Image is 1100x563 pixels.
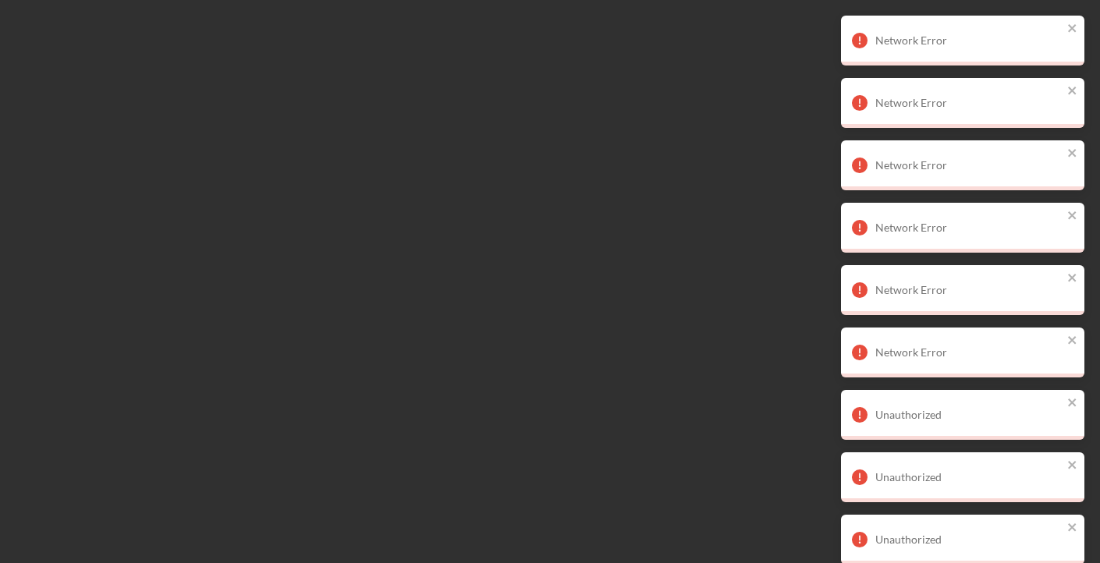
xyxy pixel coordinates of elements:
[875,34,1063,47] div: Network Error
[875,221,1063,234] div: Network Error
[1067,22,1078,37] button: close
[1067,147,1078,161] button: close
[875,284,1063,296] div: Network Error
[1067,521,1078,536] button: close
[1067,271,1078,286] button: close
[1067,396,1078,411] button: close
[875,533,1063,546] div: Unauthorized
[875,409,1063,421] div: Unauthorized
[1067,84,1078,99] button: close
[1067,459,1078,473] button: close
[875,159,1063,172] div: Network Error
[875,471,1063,483] div: Unauthorized
[1067,334,1078,349] button: close
[875,346,1063,359] div: Network Error
[875,97,1063,109] div: Network Error
[1067,209,1078,224] button: close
